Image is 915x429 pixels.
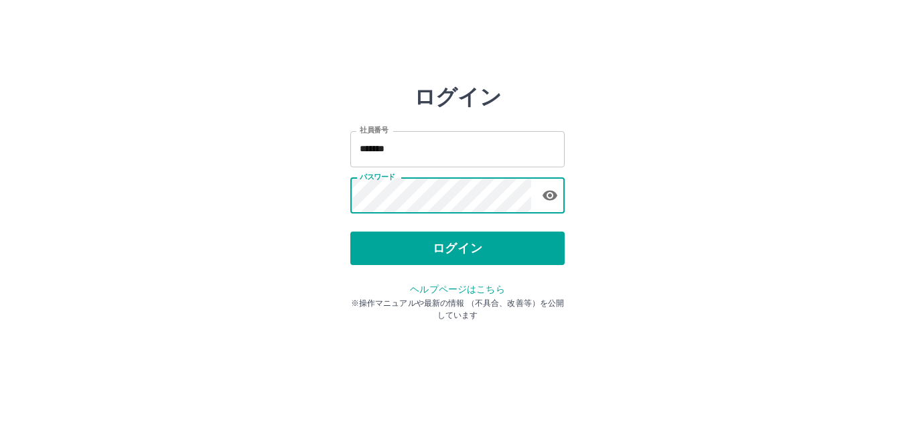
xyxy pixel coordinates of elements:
[410,284,504,294] a: ヘルプページはこちら
[360,172,395,182] label: パスワード
[350,297,565,321] p: ※操作マニュアルや最新の情報 （不具合、改善等）を公開しています
[414,84,502,110] h2: ログイン
[360,125,388,135] label: 社員番号
[350,232,565,265] button: ログイン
